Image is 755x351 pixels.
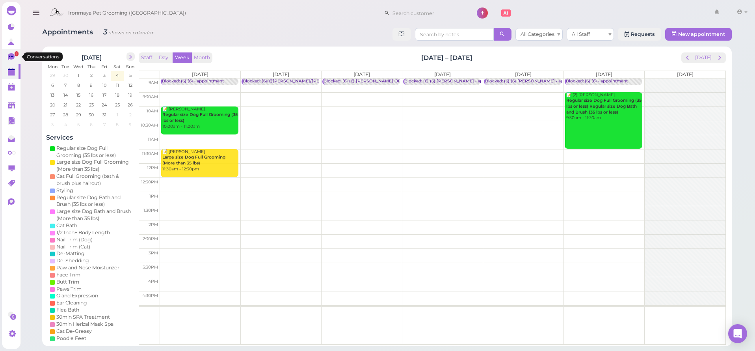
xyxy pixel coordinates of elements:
div: Poodle Feet [56,335,86,342]
span: 30 [62,72,69,79]
span: 1 [77,72,80,79]
span: 22 [75,101,82,108]
i: 3 [99,28,154,36]
span: 5 [76,121,80,128]
span: 1:30pm [143,208,158,213]
div: Ear Cleaning [56,299,87,306]
b: Regular size Dog Full Grooming (35 lbs or less) [162,112,238,123]
span: 25 [114,101,121,108]
span: [DATE] [273,71,289,77]
div: Nail Trim (Dog) [56,236,93,243]
span: 29 [49,72,56,79]
span: 11 [115,82,120,89]
span: [DATE] [353,71,370,77]
div: Cat De-Greasy [56,328,92,335]
span: 16 [88,91,94,99]
span: All Categories [521,31,554,37]
span: 5 [128,72,132,79]
span: Sun [126,64,134,69]
span: 10 [101,82,107,89]
b: Regular size Dog Full Grooming (35 lbs or less)|Regular size Dog Bath and Brush (35 lbs or less) [566,98,642,114]
span: 24 [101,101,108,108]
span: 9 [128,121,132,128]
div: Regular size Dog Bath and Brush (35 lbs or less) [56,194,133,208]
button: Day [154,52,173,63]
span: 10am [147,108,158,114]
span: New appointment [678,31,725,37]
div: Large size Dog Bath and Brush (More than 35 lbs) [56,208,133,222]
span: 11am [148,137,158,142]
div: Blocked: (6) (6) [PERSON_NAME] OFF • appointment [324,78,434,84]
button: New appointment [665,28,732,41]
button: Week [173,52,192,63]
span: [DATE] [192,71,208,77]
div: Large size Dog Full Grooming (More than 35 lbs) [56,159,133,173]
h2: [DATE] [82,52,102,61]
div: Regular size Dog Full Grooming (35 lbs or less) [56,145,133,159]
span: [DATE] [515,71,532,77]
span: 12:30pm [141,179,158,185]
span: 2pm [149,222,158,227]
span: 15 [76,91,81,99]
button: Staff [139,52,154,63]
span: Ironmaya Pet Grooming ([GEOGRAPHIC_DATA]) [68,2,186,24]
div: Blocked: (6) (6) [PERSON_NAME] • appointment [404,78,505,84]
span: [DATE] [434,71,451,77]
span: 26 [127,101,134,108]
span: Sat [113,64,121,69]
button: Month [192,52,212,63]
span: 29 [75,111,82,118]
span: 21 [63,101,68,108]
button: next [714,52,726,63]
div: 📝 (2) [PERSON_NAME] 9:30am - 11:30am [566,92,642,121]
span: 2 [89,72,93,79]
span: 13 [50,91,55,99]
span: All Staff [572,31,590,37]
div: Blocked: (6)(6)[PERSON_NAME]/[PERSON_NAME] OFF • [PERSON_NAME] [243,78,400,84]
div: 30min SPA Treatment [56,314,110,321]
div: Blocked: (6) (6) • appointment [162,78,224,84]
span: 4pm [148,279,158,284]
span: 11:30am [142,151,158,156]
small: shown on calendar [109,30,154,35]
span: [DATE] [596,71,612,77]
span: 27 [49,111,56,118]
span: Thu [87,64,95,69]
div: De-Shedding [56,257,89,264]
a: 1 [2,49,20,64]
div: Face Trim [56,271,80,278]
span: 31 [102,111,107,118]
div: Cat Full Grooming (bath & brush plus haircut) [56,173,133,187]
span: 4:30pm [142,293,158,298]
div: 1/2 Inch+ Body Length [56,229,110,236]
div: Butt Trim [56,278,79,286]
span: 2:30pm [143,236,158,241]
span: 28 [62,111,69,118]
div: Blocked: (6) (6) [PERSON_NAME] • appointment [485,78,586,84]
div: Conversations [24,52,63,61]
h4: Services [46,134,137,141]
b: Large size Dog Full Grooming (More than 35 lbs) [162,155,225,166]
button: prev [681,52,694,63]
span: 6 [50,82,55,89]
span: 1 [15,51,19,56]
span: 3 [50,121,54,128]
div: Paws Trim [56,286,82,293]
span: Wed [73,64,84,69]
div: Paw and Nose Moisturizer [56,264,119,271]
span: 8 [115,121,119,128]
span: 12pm [147,165,158,170]
span: Fri [101,64,107,69]
button: [DATE] [693,52,714,63]
div: 📝 [PERSON_NAME] 10:00am - 11:00am [162,106,238,130]
span: 14 [63,91,69,99]
span: Appointments [42,28,95,36]
span: 23 [88,101,95,108]
span: 9am [149,80,158,85]
span: 2 [128,111,132,118]
span: 12 [128,82,133,89]
span: 7 [102,121,106,128]
span: 9:30am [143,94,158,99]
span: 7 [63,82,67,89]
span: 1pm [149,194,158,199]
